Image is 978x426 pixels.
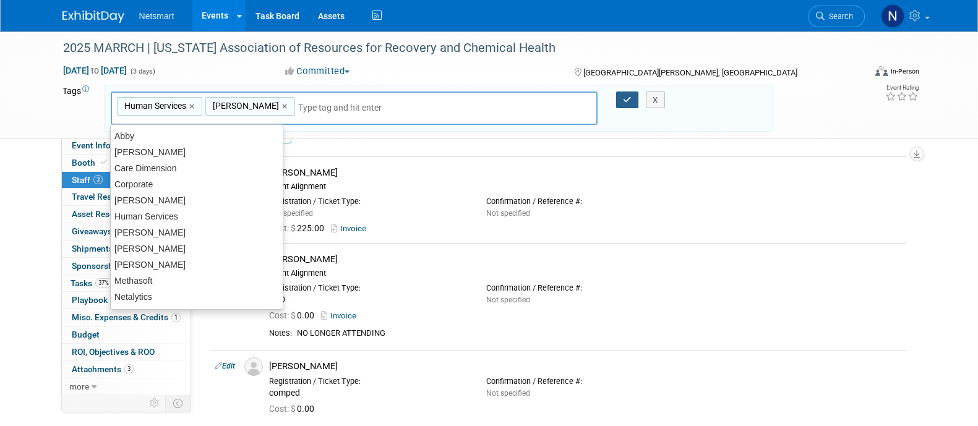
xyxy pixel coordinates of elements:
[269,253,902,265] div: [PERSON_NAME]
[486,209,530,218] span: Not specified
[111,241,283,257] div: [PERSON_NAME]
[72,158,109,168] span: Booth
[269,209,313,218] span: Not specified
[298,101,471,114] input: Type tag and hit enter
[111,273,283,289] div: Methasoft
[269,404,319,414] span: 0.00
[89,66,101,75] span: to
[269,360,902,372] div: [PERSON_NAME]
[583,68,797,77] span: [GEOGRAPHIC_DATA][PERSON_NAME], [GEOGRAPHIC_DATA]
[111,192,283,208] div: [PERSON_NAME]
[62,326,191,343] a: Budget
[165,395,191,411] td: Toggle Event Tabs
[210,100,279,112] span: [PERSON_NAME]
[72,330,100,339] span: Budget
[59,37,846,59] div: 2025 MARRCH | [US_STATE] Association of Resources for Recovery and Chemical Health
[72,295,108,305] span: Playbook
[297,328,902,339] div: NO LONGER ATTENDING
[72,209,145,219] span: Asset Reservations
[62,378,191,395] a: more
[72,175,103,185] span: Staff
[111,160,283,176] div: Care Dimension
[189,100,197,114] a: ×
[281,65,354,78] button: Committed
[486,197,685,207] div: Confirmation / Reference #:
[62,309,191,326] a: Misc. Expenses & Credits1
[269,328,292,338] div: Notes:
[111,224,283,241] div: [PERSON_NAME]
[72,261,125,271] span: Sponsorships
[111,144,283,160] div: [PERSON_NAME]
[62,11,124,23] img: ExhibitDay
[62,189,191,205] a: Travel Reservations
[792,64,919,83] div: Event Format
[808,6,865,27] a: Search
[269,310,319,320] span: 0.00
[269,223,329,233] span: 225.00
[885,85,918,91] div: Event Rating
[62,137,191,154] a: Event Information
[825,12,853,21] span: Search
[269,404,297,414] span: Cost: $
[269,182,902,192] div: Client Alignment
[111,176,283,192] div: Corporate
[269,294,468,305] div: TBD
[122,100,186,112] span: Human Services
[72,226,112,236] span: Giveaways
[244,357,263,376] img: Associate-Profile-5.png
[144,395,166,411] td: Personalize Event Tab Strip
[62,223,191,240] a: Giveaways
[111,208,283,224] div: Human Services
[72,312,181,322] span: Misc. Expenses & Credits
[321,311,361,320] a: Invoice
[62,65,127,76] span: [DATE] [DATE]
[72,364,134,374] span: Attachments
[72,140,141,150] span: Event Information
[269,388,468,399] div: comped
[62,206,191,223] a: Asset Reservations
[72,244,126,253] span: Shipments
[62,361,191,378] a: Attachments3
[331,224,371,233] a: Invoice
[269,377,468,386] div: Registration / Ticket Type:
[111,289,283,305] div: Netalytics
[62,155,191,171] a: Booth
[72,347,155,357] span: ROI, Objectives & ROO
[486,296,530,304] span: Not specified
[646,92,665,109] button: X
[282,100,290,114] a: ×
[215,362,235,370] a: Edit
[875,66,888,76] img: Format-Inperson.png
[62,85,93,132] td: Tags
[62,275,191,292] a: Tasks37%
[881,4,904,28] img: Nina Finn
[269,310,297,320] span: Cost: $
[111,128,283,144] div: Abby
[111,257,283,273] div: [PERSON_NAME]
[69,381,89,391] span: more
[486,377,685,386] div: Confirmation / Reference #:
[139,11,174,21] span: Netsmart
[71,278,112,288] span: Tasks
[129,67,155,75] span: (3 days)
[62,258,191,275] a: Sponsorships
[101,159,107,166] i: Booth reservation complete
[62,292,191,309] a: Playbook
[269,283,468,293] div: Registration / Ticket Type:
[93,175,103,184] span: 3
[124,364,134,373] span: 3
[269,268,902,278] div: Client Alignment
[486,283,685,293] div: Confirmation / Reference #:
[486,389,530,398] span: Not specified
[62,241,191,257] a: Shipments1
[111,305,283,321] div: [PERSON_NAME]
[95,278,112,288] span: 37%
[72,192,147,202] span: Travel Reservations
[269,197,468,207] div: Registration / Ticket Type:
[171,313,181,322] span: 1
[62,172,191,189] a: Staff3
[890,67,919,76] div: In-Person
[269,167,902,179] div: [PERSON_NAME]
[62,344,191,360] a: ROI, Objectives & ROO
